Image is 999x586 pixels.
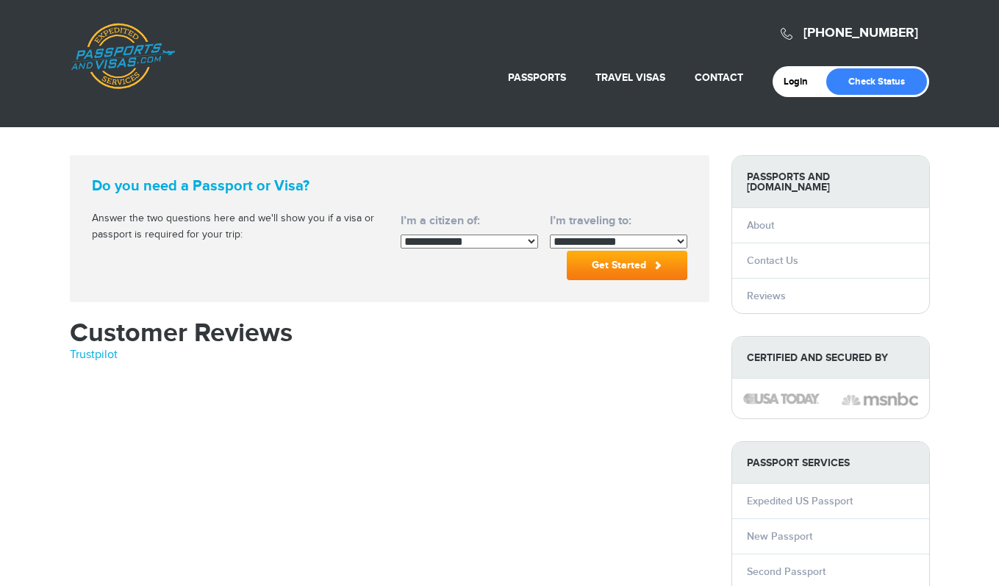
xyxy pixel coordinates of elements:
[732,442,929,484] strong: PASSPORT SERVICES
[842,390,918,408] img: image description
[743,393,820,404] img: image description
[732,337,929,379] strong: Certified and Secured by
[747,290,786,302] a: Reviews
[401,212,538,230] label: I’m a citizen of:
[784,76,818,87] a: Login
[92,177,379,195] strong: Do you need a Passport or Visa?
[567,251,687,280] button: Get Started
[550,212,687,230] label: I’m traveling to:
[747,219,774,232] a: About
[732,156,929,208] strong: Passports and [DOMAIN_NAME]
[595,71,665,84] a: Travel Visas
[826,68,927,95] a: Check Status
[695,71,743,84] a: Contact
[70,348,118,362] a: Trustpilot
[747,254,798,267] a: Contact Us
[71,23,175,89] a: Passports & [DOMAIN_NAME]
[747,565,826,578] a: Second Passport
[508,71,566,84] a: Passports
[70,320,709,346] h1: Customer Reviews
[803,25,918,41] a: [PHONE_NUMBER]
[747,530,812,543] a: New Passport
[747,495,853,507] a: Expedited US Passport
[92,211,379,243] p: Answer the two questions here and we'll show you if a visa or passport is required for your trip:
